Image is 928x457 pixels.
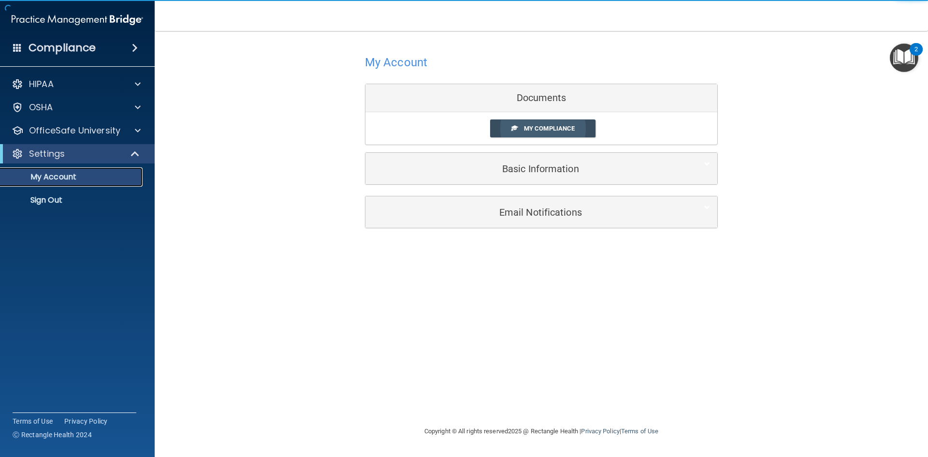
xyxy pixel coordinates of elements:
[581,428,619,435] a: Privacy Policy
[12,102,141,113] a: OSHA
[12,78,141,90] a: HIPAA
[621,428,658,435] a: Terms of Use
[13,430,92,440] span: Ⓒ Rectangle Health 2024
[6,195,138,205] p: Sign Out
[29,41,96,55] h4: Compliance
[29,148,65,160] p: Settings
[6,172,138,182] p: My Account
[524,125,575,132] span: My Compliance
[12,125,141,136] a: OfficeSafe University
[12,10,143,29] img: PMB logo
[373,207,681,218] h5: Email Notifications
[365,416,718,447] div: Copyright © All rights reserved 2025 @ Rectangle Health | |
[64,416,108,426] a: Privacy Policy
[890,44,918,72] button: Open Resource Center, 2 new notifications
[373,201,710,223] a: Email Notifications
[373,158,710,179] a: Basic Information
[914,49,918,62] div: 2
[365,84,717,112] div: Documents
[12,148,140,160] a: Settings
[373,163,681,174] h5: Basic Information
[29,125,120,136] p: OfficeSafe University
[29,78,54,90] p: HIPAA
[29,102,53,113] p: OSHA
[13,416,53,426] a: Terms of Use
[365,56,427,69] h4: My Account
